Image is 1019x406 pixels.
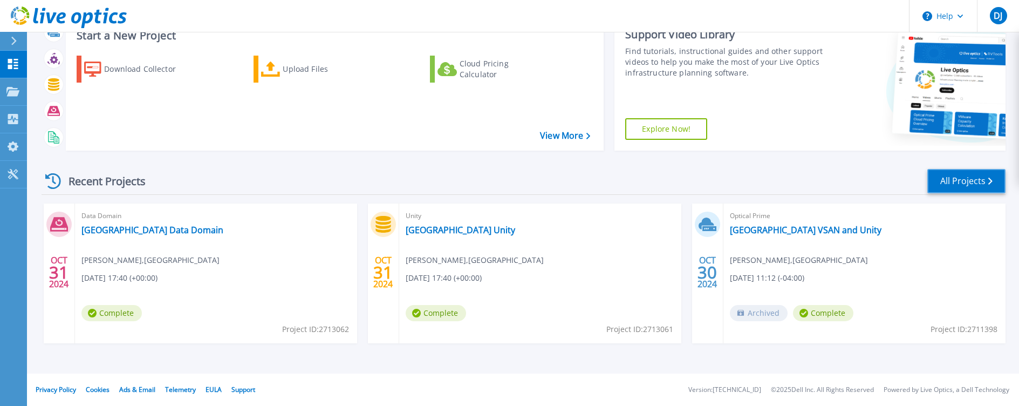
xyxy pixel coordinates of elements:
span: Archived [730,305,788,321]
span: Complete [81,305,142,321]
div: Cloud Pricing Calculator [460,58,546,80]
a: Cloud Pricing Calculator [430,56,550,83]
a: Ads & Email [119,385,155,394]
a: Cookies [86,385,110,394]
li: Version: [TECHNICAL_ID] [688,387,761,394]
span: Complete [406,305,466,321]
span: [DATE] 17:40 (+00:00) [81,272,158,284]
span: [PERSON_NAME] , [GEOGRAPHIC_DATA] [406,254,544,266]
span: Unity [406,210,675,222]
a: Upload Files [254,56,374,83]
div: Recent Projects [42,168,160,194]
span: Optical Prime [730,210,999,222]
a: View More [540,131,590,141]
span: [PERSON_NAME] , [GEOGRAPHIC_DATA] [81,254,220,266]
span: Data Domain [81,210,351,222]
span: 31 [49,268,69,277]
a: All Projects [927,169,1006,193]
span: 30 [697,268,717,277]
li: Powered by Live Optics, a Dell Technology [884,387,1009,394]
span: Project ID: 2713062 [282,323,349,335]
h3: Start a New Project [77,30,590,42]
div: Upload Files [283,58,369,80]
span: 31 [373,268,393,277]
a: EULA [206,385,222,394]
a: Explore Now! [625,118,707,140]
span: Project ID: 2711398 [931,323,997,335]
span: [PERSON_NAME] , [GEOGRAPHIC_DATA] [730,254,868,266]
div: OCT 2024 [49,253,69,292]
div: OCT 2024 [697,253,717,292]
a: Privacy Policy [36,385,76,394]
a: Telemetry [165,385,196,394]
div: Find tutorials, instructional guides and other support videos to help you make the most of your L... [625,46,824,78]
span: Project ID: 2713061 [606,323,673,335]
div: Download Collector [104,58,190,80]
a: [GEOGRAPHIC_DATA] Data Domain [81,225,223,235]
span: DJ [994,11,1002,20]
span: [DATE] 17:40 (+00:00) [406,272,482,284]
div: Support Video Library [625,28,824,42]
span: Complete [793,305,853,321]
a: Download Collector [77,56,197,83]
a: Support [231,385,255,394]
a: [GEOGRAPHIC_DATA] VSAN and Unity [730,225,881,235]
span: [DATE] 11:12 (-04:00) [730,272,804,284]
a: [GEOGRAPHIC_DATA] Unity [406,225,515,235]
div: OCT 2024 [373,253,393,292]
li: © 2025 Dell Inc. All Rights Reserved [771,387,874,394]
